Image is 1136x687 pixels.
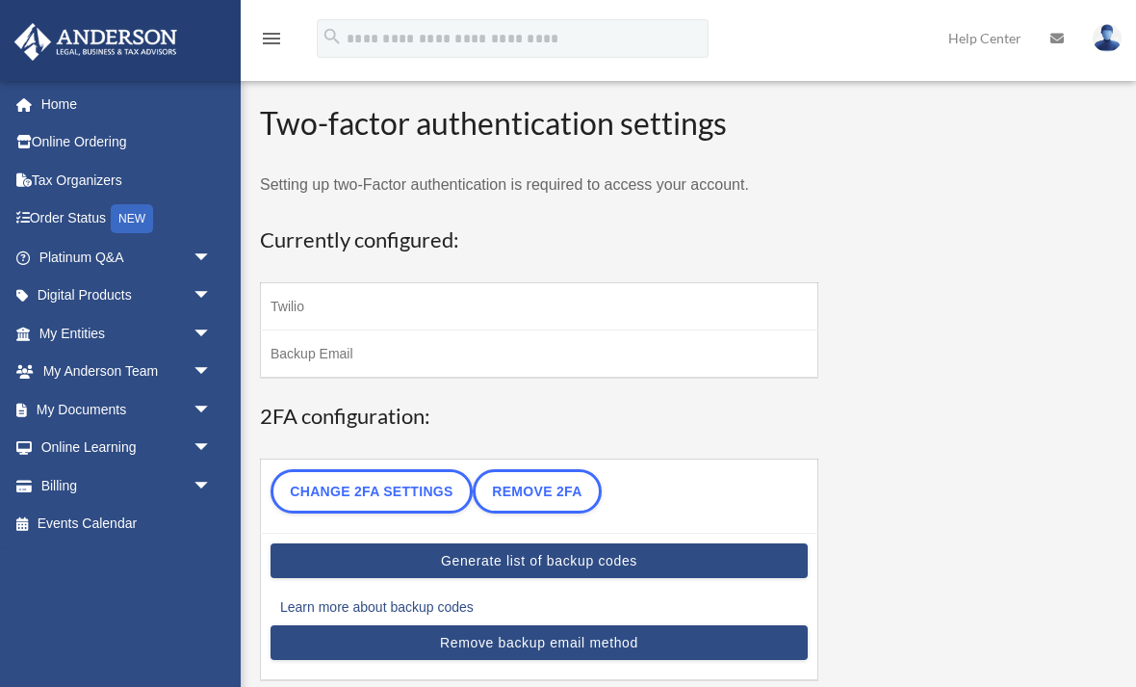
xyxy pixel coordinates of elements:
h2: Two-factor authentication settings [260,102,818,145]
a: My Documentsarrow_drop_down [13,390,241,429]
a: Platinum Q&Aarrow_drop_down [13,238,241,277]
h3: Currently configured: [260,225,818,255]
img: User Pic [1093,24,1122,52]
td: Backup Email [261,330,818,379]
a: Events Calendar [13,505,241,543]
p: Setting up two-Factor authentication is required to access your account. [260,172,818,198]
div: NEW [111,204,153,233]
span: arrow_drop_down [193,390,231,430]
span: arrow_drop_down [193,353,231,392]
span: arrow_drop_down [193,314,231,354]
a: Billingarrow_drop_down [13,466,241,505]
span: arrow_drop_down [193,466,231,506]
a: Change 2FA settings [271,469,473,514]
a: Online Ordering [13,123,241,162]
span: arrow_drop_down [193,277,231,316]
span: arrow_drop_down [193,238,231,277]
h3: 2FA configuration: [260,402,818,432]
span: arrow_drop_down [193,429,231,468]
a: menu [260,34,283,50]
a: My Entitiesarrow_drop_down [13,314,241,353]
img: Anderson Advisors Platinum Portal [9,23,183,61]
a: Online Learningarrow_drop_down [13,429,241,467]
a: Remove 2FA [473,469,602,514]
td: Twilio [261,283,818,330]
a: My Anderson Teamarrow_drop_down [13,353,241,391]
a: Remove backup email method [271,625,808,660]
a: Learn more about backup codes [280,594,474,621]
a: Order StatusNEW [13,199,241,239]
a: Tax Organizers [13,161,241,199]
a: Home [13,85,241,123]
a: Generate list of backup codes [271,543,808,578]
i: menu [260,27,283,50]
a: Digital Productsarrow_drop_down [13,277,241,315]
i: search [322,26,343,47]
